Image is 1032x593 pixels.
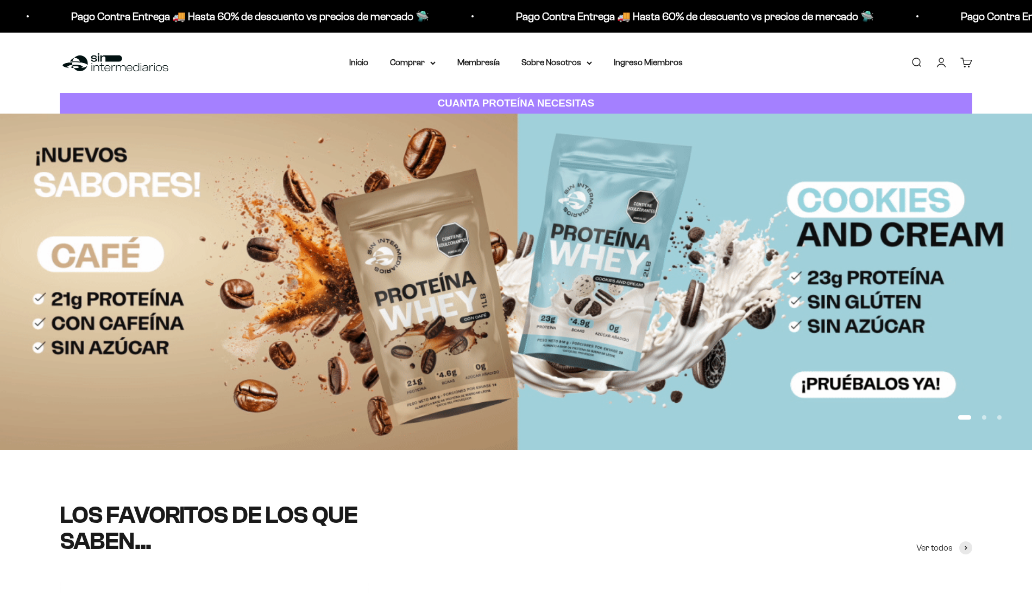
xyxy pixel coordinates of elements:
split-lines: LOS FAVORITOS DE LOS QUE SABEN... [60,528,440,554]
summary: Comprar [390,55,436,70]
a: Ingreso Miembros [614,58,683,67]
summary: Sobre Nosotros [521,55,592,70]
a: Membresía [457,58,500,67]
a: Ver todos [916,541,972,555]
p: Pago Contra Entrega 🚚 Hasta 60% de descuento vs precios de mercado 🛸 [514,8,872,25]
strong: CUANTA PROTEÍNA NECESITAS [438,97,595,109]
span: Ver todos [916,541,953,555]
a: CUANTA PROTEÍNA NECESITAS [60,93,972,114]
p: Pago Contra Entrega 🚚 Hasta 60% de descuento vs precios de mercado 🛸 [69,8,427,25]
a: Inicio [349,58,368,67]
